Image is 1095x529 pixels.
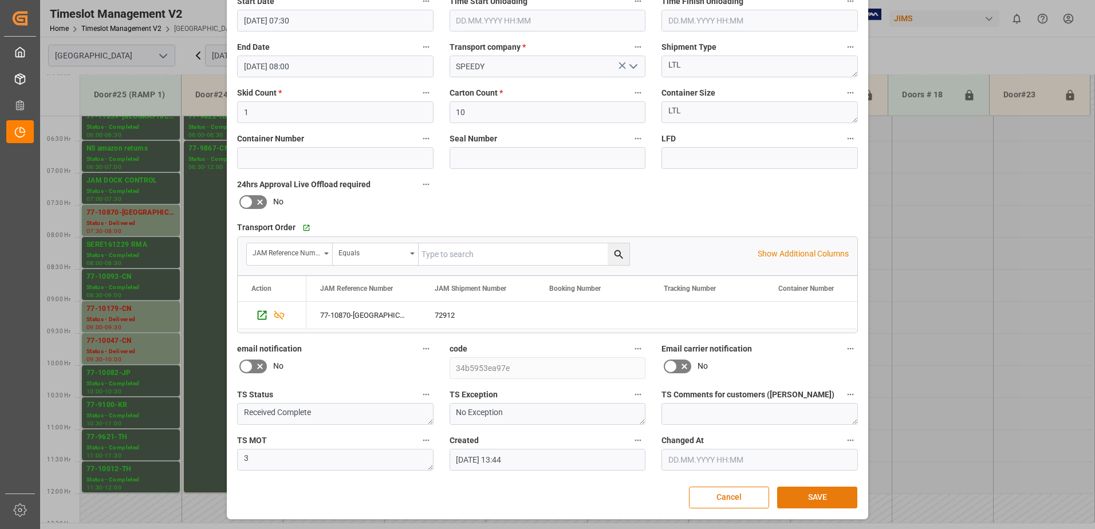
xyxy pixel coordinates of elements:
[450,389,498,401] span: TS Exception
[320,285,393,293] span: JAM Reference Number
[253,245,320,258] div: JAM Reference Number
[419,341,434,356] button: email notification
[778,285,834,293] span: Container Number
[450,343,467,355] span: code
[661,101,858,123] textarea: LTL
[237,222,296,234] span: Transport Order
[419,131,434,146] button: Container Number
[843,433,858,448] button: Changed At
[237,389,273,401] span: TS Status
[450,10,646,31] input: DD.MM.YYYY HH:MM
[661,343,752,355] span: Email carrier notification
[419,433,434,448] button: TS MOT
[549,285,601,293] span: Booking Number
[419,40,434,54] button: End Date
[843,85,858,100] button: Container Size
[631,85,645,100] button: Carton Count *
[450,87,503,99] span: Carton Count
[237,449,434,471] textarea: 3
[777,487,857,508] button: SAVE
[661,389,834,401] span: TS Comments for customers ([PERSON_NAME])
[631,341,645,356] button: code
[450,435,479,447] span: Created
[306,302,421,329] div: 77-10870-[GEOGRAPHIC_DATA]
[419,243,629,265] input: Type to search
[237,179,371,191] span: 24hrs Approval Live Offload required
[435,285,506,293] span: JAM Shipment Number
[661,56,858,77] textarea: LTL
[631,40,645,54] button: Transport company *
[661,435,704,447] span: Changed At
[450,41,526,53] span: Transport company
[237,403,434,425] textarea: Received Complete
[251,285,271,293] div: Action
[419,85,434,100] button: Skid Count *
[419,387,434,402] button: TS Status
[689,487,769,508] button: Cancel
[758,248,849,260] p: Show Additional Columns
[843,387,858,402] button: TS Comments for customers ([PERSON_NAME])
[237,41,270,53] span: End Date
[661,449,858,471] input: DD.MM.YYYY HH:MM
[843,341,858,356] button: Email carrier notification
[631,433,645,448] button: Created
[664,285,716,293] span: Tracking Number
[419,177,434,192] button: 24hrs Approval Live Offload required
[631,387,645,402] button: TS Exception
[247,243,333,265] button: open menu
[333,243,419,265] button: open menu
[273,196,283,208] span: No
[237,133,304,145] span: Container Number
[450,403,646,425] textarea: No Exception
[238,302,306,329] div: Press SPACE to select this row.
[661,10,858,31] input: DD.MM.YYYY HH:MM
[237,435,267,447] span: TS MOT
[608,243,629,265] button: search button
[631,131,645,146] button: Seal Number
[698,360,708,372] span: No
[661,87,715,99] span: Container Size
[237,87,282,99] span: Skid Count
[661,41,716,53] span: Shipment Type
[843,40,858,54] button: Shipment Type
[237,343,302,355] span: email notification
[624,58,641,76] button: open menu
[338,245,406,258] div: Equals
[450,133,497,145] span: Seal Number
[237,10,434,31] input: DD.MM.YYYY HH:MM
[237,56,434,77] input: DD.MM.YYYY HH:MM
[450,449,646,471] input: DD.MM.YYYY HH:MM
[273,360,283,372] span: No
[421,302,535,329] div: 72912
[843,131,858,146] button: LFD
[661,133,676,145] span: LFD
